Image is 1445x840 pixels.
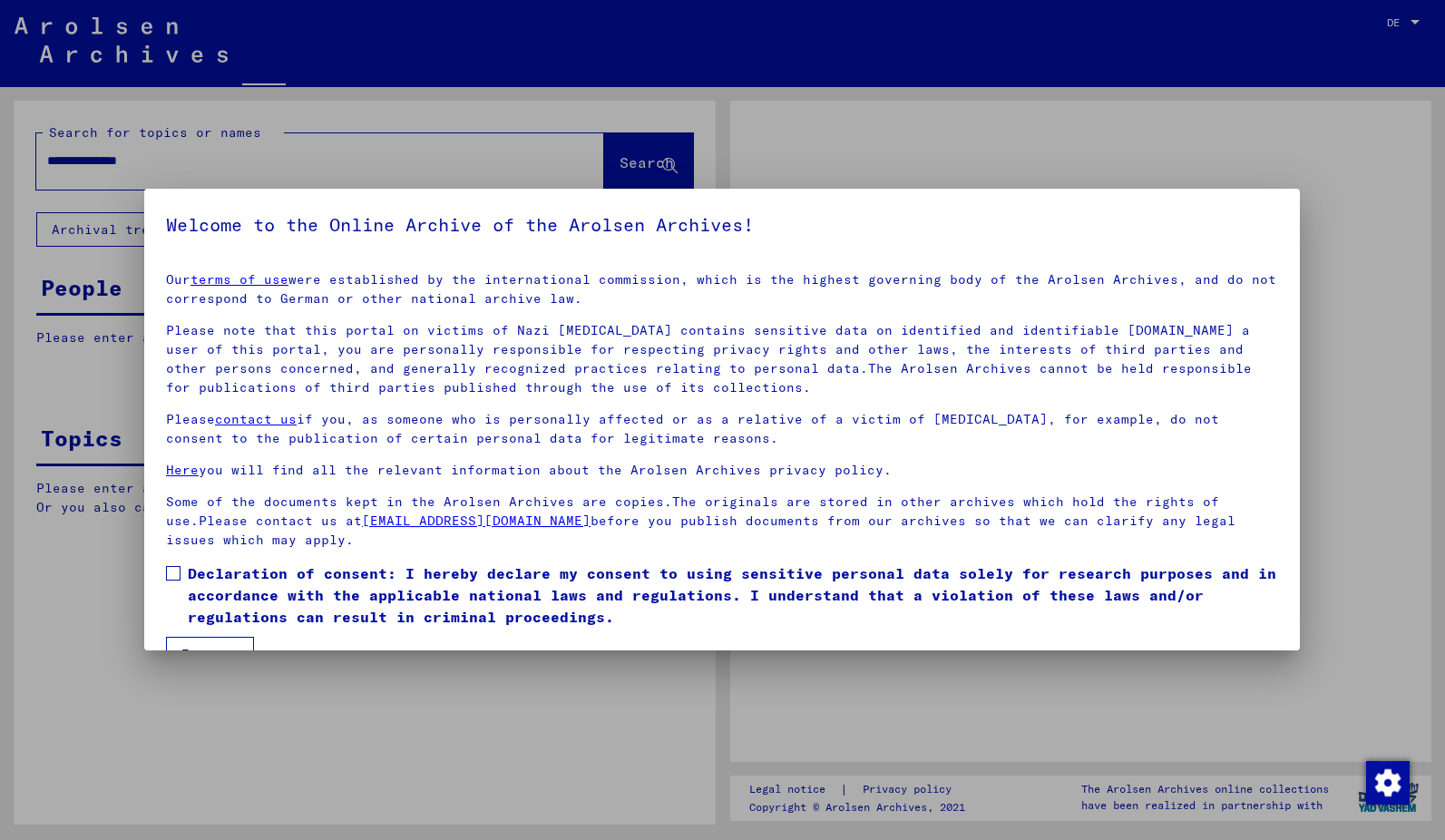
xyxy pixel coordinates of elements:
[166,410,1278,448] p: Please if you, as someone who is personally affected or as a relative of a victim of [MEDICAL_DAT...
[1365,760,1409,804] div: Zustimmung ändern
[166,270,1278,308] p: Our were established by the international commission, which is the highest governing body of the ...
[166,210,1278,239] h5: Welcome to the Online Archive of the Arolsen Archives!
[190,271,288,288] a: terms of use
[362,513,591,529] a: [EMAIL_ADDRESS][DOMAIN_NAME]
[1366,761,1410,805] img: Zustimmung ändern
[166,461,1278,480] p: you will find all the relevant information about the Arolsen Archives privacy policy.
[188,562,1278,628] span: Declaration of consent: I hereby declare my consent to using sensitive personal data solely for r...
[166,637,254,671] button: I agree
[166,462,199,478] a: Here
[215,411,297,427] a: contact us
[166,321,1278,397] p: Please note that this portal on victims of Nazi [MEDICAL_DATA] contains sensitive data on identif...
[166,493,1278,550] p: Some of the documents kept in the Arolsen Archives are copies.The originals are stored in other a...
